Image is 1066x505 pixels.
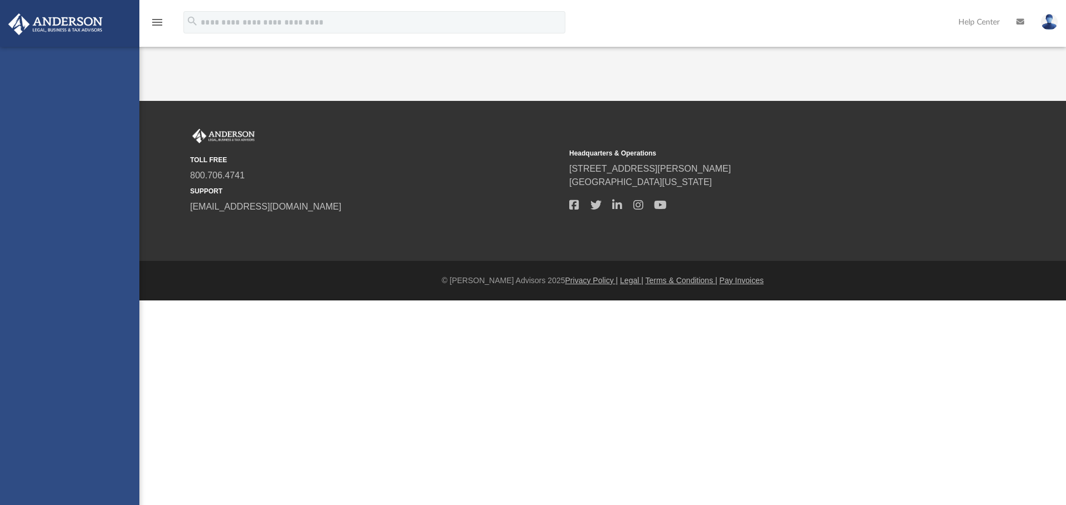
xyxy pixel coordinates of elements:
small: SUPPORT [190,186,561,196]
a: 800.706.4741 [190,171,245,180]
a: [STREET_ADDRESS][PERSON_NAME] [569,164,731,173]
a: menu [151,21,164,29]
img: Anderson Advisors Platinum Portal [190,129,257,143]
i: menu [151,16,164,29]
div: © [PERSON_NAME] Advisors 2025 [139,275,1066,287]
i: search [186,15,198,27]
a: Pay Invoices [719,276,763,285]
img: Anderson Advisors Platinum Portal [5,13,106,35]
a: Legal | [620,276,643,285]
a: Privacy Policy | [565,276,618,285]
small: Headquarters & Operations [569,148,941,158]
a: [GEOGRAPHIC_DATA][US_STATE] [569,177,712,187]
img: User Pic [1041,14,1058,30]
a: [EMAIL_ADDRESS][DOMAIN_NAME] [190,202,341,211]
a: Terms & Conditions | [646,276,718,285]
small: TOLL FREE [190,155,561,165]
